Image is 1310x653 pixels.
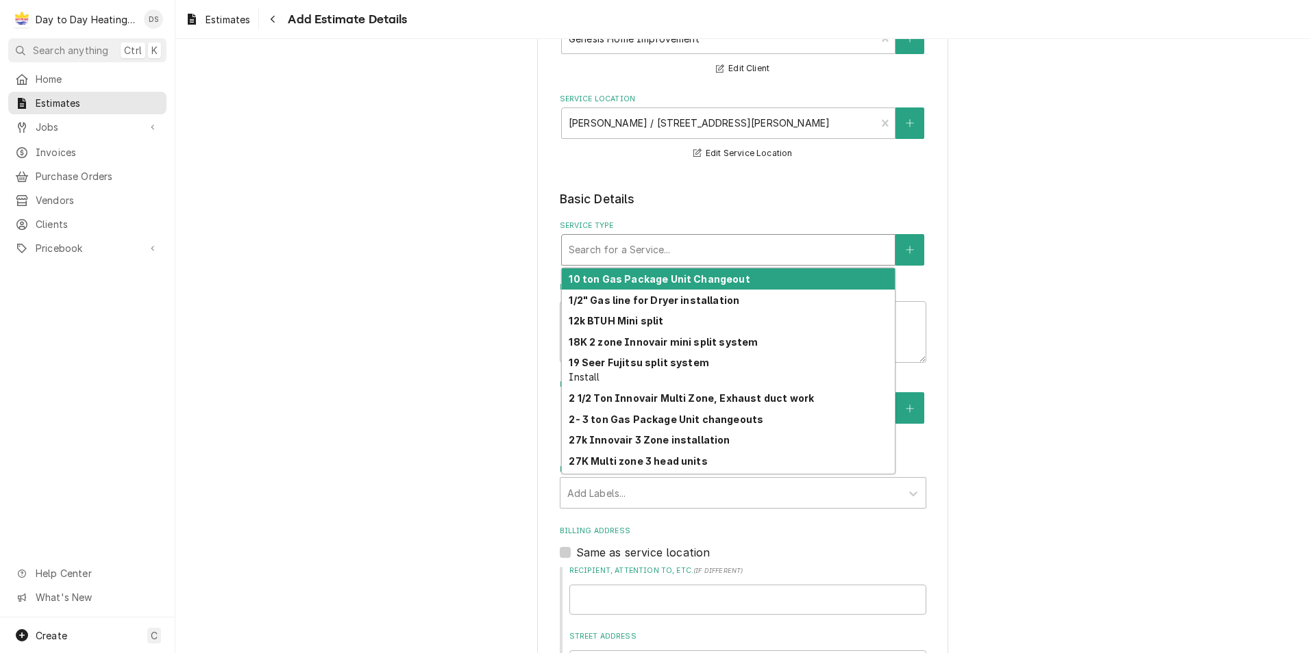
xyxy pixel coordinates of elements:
[569,315,663,326] strong: 12k BTUH Mini split
[693,567,743,574] span: ( if different )
[8,68,166,90] a: Home
[8,189,166,212] a: Vendors
[8,38,166,62] button: Search anythingCtrlK
[36,630,67,641] span: Create
[124,43,142,57] span: Ctrl
[262,8,284,30] button: Navigate back
[576,544,710,561] label: Same as service location
[12,10,32,29] div: D
[560,464,926,509] div: Labels
[206,12,250,27] span: Estimates
[284,10,407,29] span: Add Estimate Details
[895,107,924,139] button: Create New Location
[560,379,926,390] label: Equipment
[560,220,926,231] label: Service Type
[906,118,914,128] svg: Create New Location
[36,590,158,604] span: What's New
[569,565,926,576] label: Recipient, Attention To, etc.
[906,245,914,255] svg: Create New Service
[560,526,926,537] label: Billing Address
[691,145,795,162] button: Edit Service Location
[36,566,158,580] span: Help Center
[569,357,708,368] strong: 19 Seer Fujitsu split system
[569,336,758,348] strong: 18K 2 zone Innovair mini split system
[144,10,163,29] div: David Silvestre's Avatar
[714,60,771,77] button: Edit Client
[560,282,926,362] div: Reason For Call
[151,43,158,57] span: K
[569,413,763,425] strong: 2- 3 ton Gas Package Unit changeouts
[33,43,108,57] span: Search anything
[8,213,166,235] a: Clients
[560,282,926,293] label: Reason For Call
[560,379,926,447] div: Equipment
[8,562,166,585] a: Go to Help Center
[895,234,924,266] button: Create New Service
[36,72,160,86] span: Home
[36,193,160,207] span: Vendors
[560,190,926,208] legend: Basic Details
[36,241,139,255] span: Pricebook
[906,404,914,413] svg: Create New Equipment
[560,94,926,105] label: Service Location
[569,371,600,383] span: Install
[8,237,166,259] a: Go to Pricebook
[569,631,926,642] label: Street Address
[36,145,160,159] span: Invoices
[569,455,707,467] strong: 27K Multi zone 3 head units
[569,273,750,285] strong: 10 ton Gas Package Unit Changeout
[151,628,158,643] span: C
[144,10,163,29] div: DS
[36,12,136,27] div: Day to Day Heating and Cooling
[36,96,160,110] span: Estimates
[560,94,926,162] div: Service Location
[36,169,160,183] span: Purchase Orders
[36,217,160,231] span: Clients
[895,392,924,424] button: Create New Equipment
[560,464,926,475] label: Labels
[8,586,166,609] a: Go to What's New
[8,92,166,114] a: Estimates
[12,10,32,29] div: Day to Day Heating and Cooling's Avatar
[569,392,814,404] strong: 2 1/2 Ton Innovair Multi Zone, Exhaust duct work
[36,120,139,134] span: Jobs
[560,220,926,265] div: Service Type
[180,8,256,31] a: Estimates
[8,165,166,188] a: Purchase Orders
[8,116,166,138] a: Go to Jobs
[8,141,166,164] a: Invoices
[569,434,730,446] strong: 27k Innovair 3 Zone installation
[569,294,739,306] strong: 1/2" Gas line for Dryer installation
[560,10,926,77] div: Client
[569,565,926,614] div: Recipient, Attention To, etc.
